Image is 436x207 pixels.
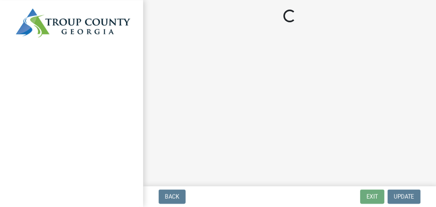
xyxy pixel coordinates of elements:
img: Troup County, Georgia [16,8,130,37]
button: Update [388,189,420,204]
span: Back [165,193,179,200]
button: Exit [360,189,384,204]
button: Back [159,189,186,204]
span: Update [394,193,414,200]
